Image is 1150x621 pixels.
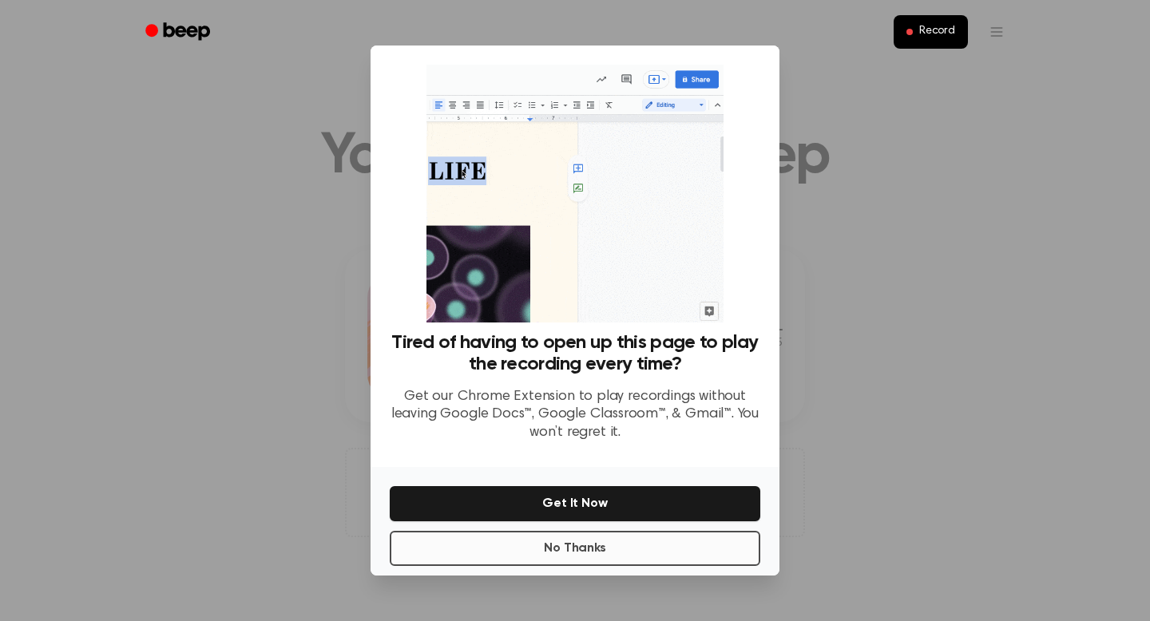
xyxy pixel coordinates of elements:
button: Get It Now [390,486,760,521]
img: Beep extension in action [426,65,723,322]
h3: Tired of having to open up this page to play the recording every time? [390,332,760,375]
span: Record [919,25,955,39]
button: Record [894,15,968,49]
p: Get our Chrome Extension to play recordings without leaving Google Docs™, Google Classroom™, & Gm... [390,388,760,442]
button: No Thanks [390,531,760,566]
a: Beep [134,17,224,48]
button: Open menu [978,13,1016,51]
